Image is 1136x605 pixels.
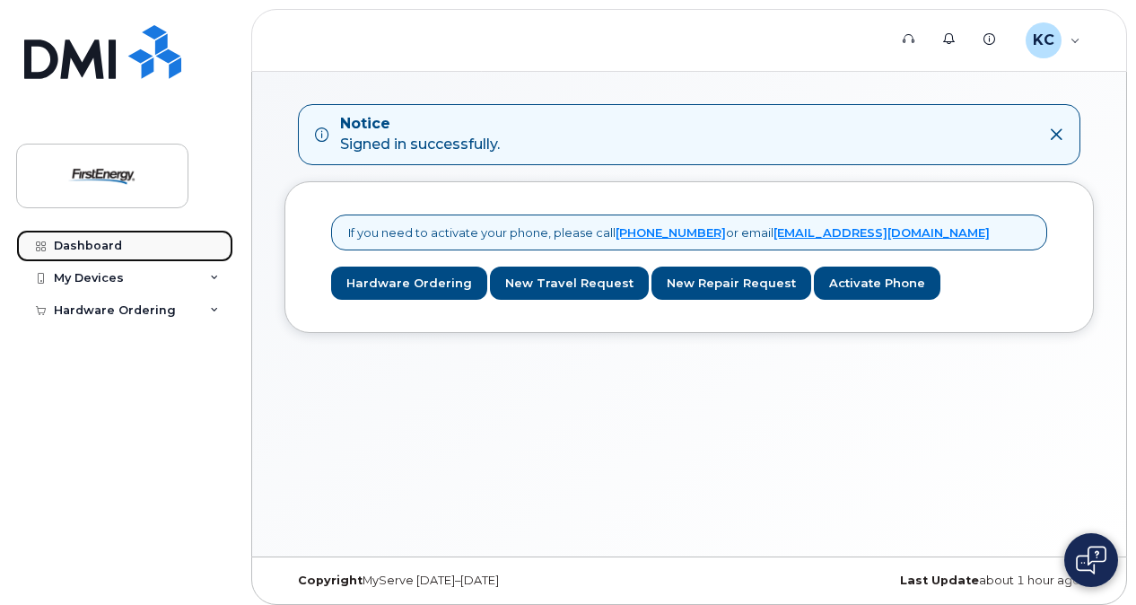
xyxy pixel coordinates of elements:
div: Signed in successfully. [340,114,500,155]
a: Activate Phone [814,267,940,300]
strong: Copyright [298,574,363,587]
a: New Repair Request [651,267,811,300]
a: New Travel Request [490,267,649,300]
img: Open chat [1076,546,1106,574]
strong: Last Update [900,574,979,587]
p: If you need to activate your phone, please call or email [348,224,990,241]
div: MyServe [DATE]–[DATE] [284,574,555,588]
a: [EMAIL_ADDRESS][DOMAIN_NAME] [773,225,990,240]
a: Hardware Ordering [331,267,487,300]
div: about 1 hour ago [824,574,1094,588]
a: [PHONE_NUMBER] [616,225,726,240]
strong: Notice [340,114,500,135]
